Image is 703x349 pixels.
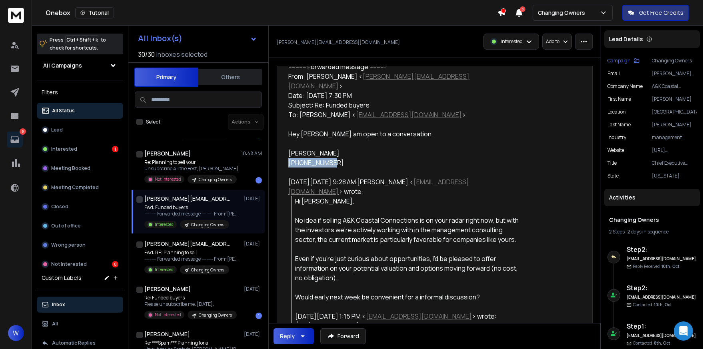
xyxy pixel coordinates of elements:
[244,195,262,202] p: [DATE]
[288,62,522,72] div: ---------- Forwarded message ---------
[501,38,523,45] p: Interested
[607,109,626,115] p: location
[199,177,232,183] p: Changing Owners
[198,68,262,86] button: Others
[288,100,522,110] div: Subject: Re: Funded buyers
[144,240,232,248] h1: [PERSON_NAME][EMAIL_ADDRESS][DOMAIN_NAME]
[288,177,522,196] div: [DATE][DATE] 9:28 AM [PERSON_NAME] < > wrote:
[37,179,123,195] button: Meeting Completed
[652,173,697,179] p: [US_STATE]
[320,328,366,344] button: Forward
[538,9,588,17] p: Changing Owners
[51,146,77,152] p: Interested
[627,256,697,262] h6: [EMAIL_ADDRESS][DOMAIN_NAME]
[155,312,181,318] p: Not Interested
[295,196,522,206] div: Hi [PERSON_NAME],
[144,301,237,307] p: Please unsubscribe me. [DATE],
[652,70,697,77] p: [PERSON_NAME][EMAIL_ADDRESS][DOMAIN_NAME]
[295,292,522,302] div: Would early next week be convenient for a informal discussion?
[627,321,697,331] h6: Step 1 :
[652,96,697,102] p: [PERSON_NAME]
[191,222,224,228] p: Changing Owners
[7,132,23,148] a: 9
[244,241,262,247] p: [DATE]
[654,302,672,307] span: 10th, Oct
[546,38,559,45] p: Add to
[37,141,123,157] button: Interested1
[277,39,400,46] p: [PERSON_NAME][EMAIL_ADDRESS][DOMAIN_NAME]
[51,242,86,248] p: Wrong person
[144,195,232,203] h1: [PERSON_NAME][EMAIL_ADDRESS][DOMAIN_NAME]
[288,72,522,91] div: From: [PERSON_NAME] < >
[191,267,224,273] p: Changing Owners
[302,321,522,331] div: Hi [PERSON_NAME],
[607,70,620,77] p: Email
[134,68,198,87] button: Primary
[43,62,82,70] h1: All Campaigns
[144,249,240,256] p: Fwd: RE: Planning to sell
[244,331,262,337] p: [DATE]
[37,256,123,272] button: Not Interested8
[138,34,182,42] h1: All Inbox(s)
[138,50,155,59] span: 30 / 30
[51,261,87,267] p: Not Interested
[8,325,24,341] button: W
[609,35,643,43] p: Lead Details
[144,285,191,293] h1: [PERSON_NAME]
[607,134,626,141] p: industry
[46,7,497,18] div: Onebox
[144,159,238,166] p: Re: Planning to sell your
[155,221,174,227] p: Interested
[241,150,262,157] p: 10:48 AM
[146,119,160,125] label: Select
[244,286,262,292] p: [DATE]
[51,184,99,191] p: Meeting Completed
[607,96,631,102] p: First Name
[144,211,240,217] p: ---------- Forwarded message --------- From: [PERSON_NAME]
[607,173,619,179] p: State
[654,340,670,346] span: 8th, Oct
[627,283,697,293] h6: Step 2 :
[51,223,81,229] p: Out of office
[37,103,123,119] button: All Status
[652,58,697,64] p: Changing Owners
[51,165,90,172] p: Meeting Booked
[633,263,679,269] p: Reply Received
[52,108,75,114] p: All Status
[288,110,522,120] div: To: [PERSON_NAME] < >
[51,127,63,133] p: Lead
[639,9,683,17] p: Get Free Credits
[112,261,118,267] div: 8
[199,312,232,318] p: Changing Owners
[37,316,123,332] button: All
[633,302,672,308] p: Contacted
[633,340,670,346] p: Contacted
[42,274,82,282] h3: Custom Labels
[144,166,238,172] p: unsubscribe All the Best, [PERSON_NAME]
[256,177,262,183] div: 1
[288,91,522,100] div: Date: [DATE] 7:30 PM
[256,313,262,319] div: 1
[37,218,123,234] button: Out of office
[50,36,106,52] p: Press to check for shortcuts.
[627,245,697,254] h6: Step 2 :
[280,332,295,340] div: Reply
[37,199,123,215] button: Closed
[37,122,123,138] button: Lead
[607,83,643,90] p: Company Name
[52,340,96,346] p: Automatic Replies
[144,204,240,211] p: Fwd: Funded buyers
[604,189,700,206] div: Activities
[288,158,522,168] div: [PHONE_NUMBER]
[652,122,697,128] p: [PERSON_NAME]
[607,122,631,128] p: Last Name
[155,267,174,273] p: Interested
[295,254,522,283] div: Even if you’re just curious about opportunities, I’d be pleased to offer information on your pote...
[37,58,123,74] button: All Campaigns
[295,311,522,321] div: [DATE][DATE] 1:15 PM < > wrote:
[51,203,68,210] p: Closed
[607,58,639,64] button: Campaign
[627,333,697,339] h6: [EMAIL_ADDRESS][DOMAIN_NAME]
[652,134,697,141] p: management consulting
